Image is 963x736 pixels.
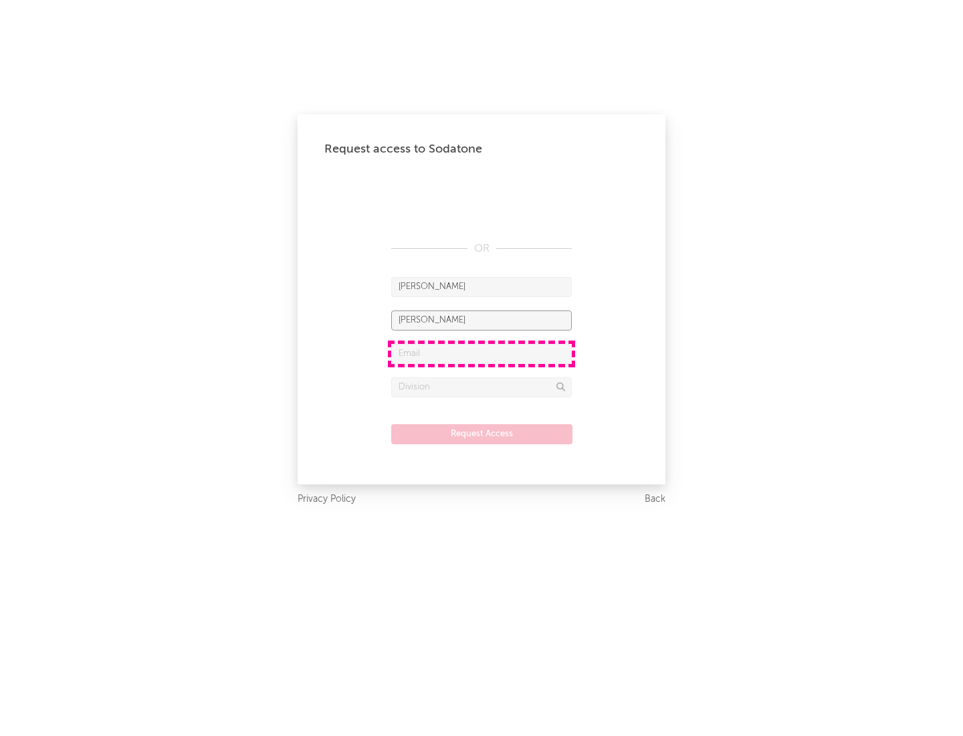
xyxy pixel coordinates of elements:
[391,424,572,444] button: Request Access
[324,141,639,157] div: Request access to Sodatone
[391,310,572,331] input: Last Name
[645,491,665,508] a: Back
[391,344,572,364] input: Email
[298,491,356,508] a: Privacy Policy
[391,277,572,297] input: First Name
[391,241,572,257] div: OR
[391,377,572,397] input: Division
